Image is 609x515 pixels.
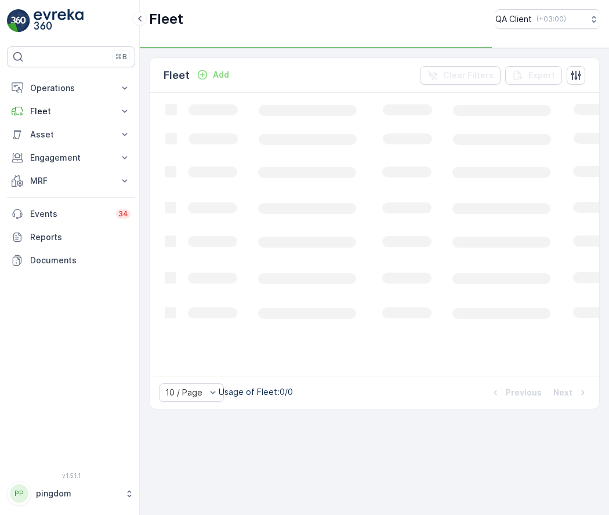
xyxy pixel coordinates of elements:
[553,387,572,398] p: Next
[7,169,135,193] button: MRF
[443,70,494,81] p: Clear Filters
[34,9,84,32] img: logo_light-DOdMpM7g.png
[505,66,562,85] button: Export
[30,231,130,243] p: Reports
[7,481,135,506] button: PPpingdom
[552,386,590,400] button: Next
[528,70,555,81] p: Export
[115,52,127,61] p: ⌘B
[213,69,229,81] p: Add
[36,488,119,499] p: pingdom
[149,10,183,28] p: Fleet
[7,226,135,249] a: Reports
[7,249,135,272] a: Documents
[7,100,135,123] button: Fleet
[7,123,135,146] button: Asset
[164,67,190,84] p: Fleet
[30,129,112,140] p: Asset
[118,209,128,219] p: 34
[30,106,112,117] p: Fleet
[192,68,234,82] button: Add
[495,9,600,29] button: QA Client(+03:00)
[495,13,532,25] p: QA Client
[10,484,28,503] div: PP
[7,146,135,169] button: Engagement
[7,202,135,226] a: Events34
[7,77,135,100] button: Operations
[536,14,566,24] p: ( +03:00 )
[7,9,30,32] img: logo
[506,387,542,398] p: Previous
[7,472,135,479] span: v 1.51.1
[488,386,543,400] button: Previous
[30,175,112,187] p: MRF
[30,82,112,94] p: Operations
[30,152,112,164] p: Engagement
[30,208,109,220] p: Events
[420,66,501,85] button: Clear Filters
[30,255,130,266] p: Documents
[219,386,293,398] p: Usage of Fleet : 0/0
